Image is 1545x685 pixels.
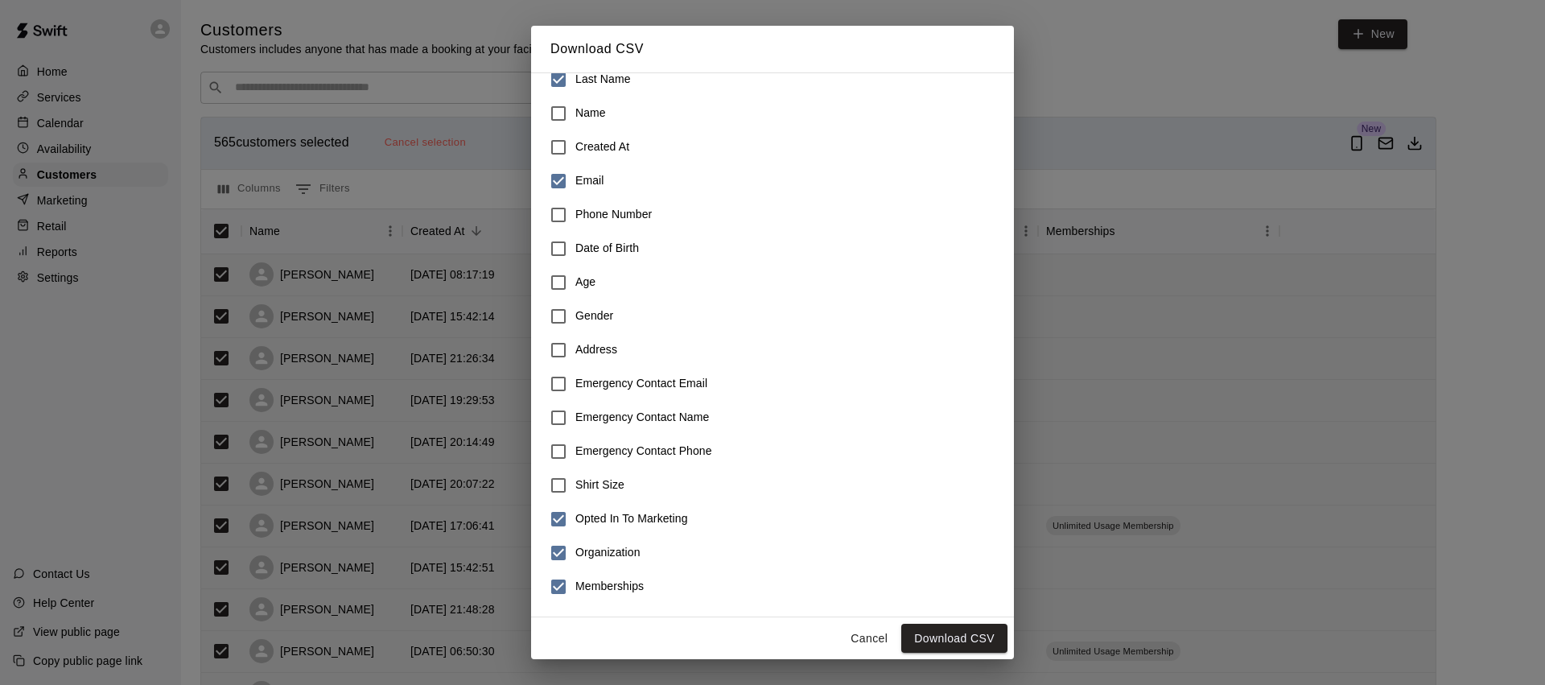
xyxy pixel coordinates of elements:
h6: Address [575,341,617,359]
h6: Emergency Contact Phone [575,443,712,460]
h6: Emergency Contact Name [575,409,709,427]
button: Cancel [843,624,895,654]
h6: Created At [575,138,629,156]
h6: Gender [575,307,613,325]
h6: Phone Number [575,206,652,224]
h6: Emergency Contact Email [575,375,707,393]
h6: Age [575,274,595,291]
h6: Memberships [575,578,644,596]
h6: Email [575,172,604,190]
h6: Last Name [575,71,631,89]
h6: Name [575,105,606,122]
h6: Shirt Size [575,477,624,494]
button: Download CSV [901,624,1007,654]
h6: Organization [575,544,641,562]
h6: Opted In To Marketing [575,510,688,528]
h6: Date of Birth [575,240,639,258]
h2: Download CSV [531,26,1014,72]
